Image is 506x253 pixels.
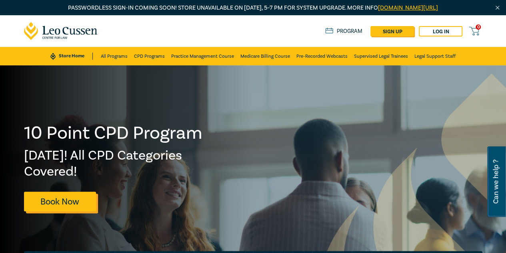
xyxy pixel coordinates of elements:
p: Passwordless sign-in coming soon! Store unavailable on [DATE], 5–7 PM for system upgrade. More info [24,4,482,12]
h2: [DATE]! All CPD Categories Covered! [24,148,203,180]
span: Can we help ? [492,151,500,212]
a: Pre-Recorded Webcasts [296,47,348,65]
h1: 10 Point CPD Program [24,123,203,144]
a: Practice Management Course [171,47,234,65]
img: Close [494,4,501,11]
a: Book Now [24,192,96,211]
a: Store Home [50,53,92,60]
a: CPD Programs [134,47,165,65]
a: Log in [419,26,462,36]
a: Medicare Billing Course [240,47,290,65]
a: Legal Support Staff [414,47,456,65]
span: 0 [476,24,481,30]
a: All Programs [101,47,128,65]
a: Program [325,28,362,35]
a: sign up [370,26,414,36]
a: [DOMAIN_NAME][URL] [378,4,438,12]
a: Supervised Legal Trainees [354,47,408,65]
